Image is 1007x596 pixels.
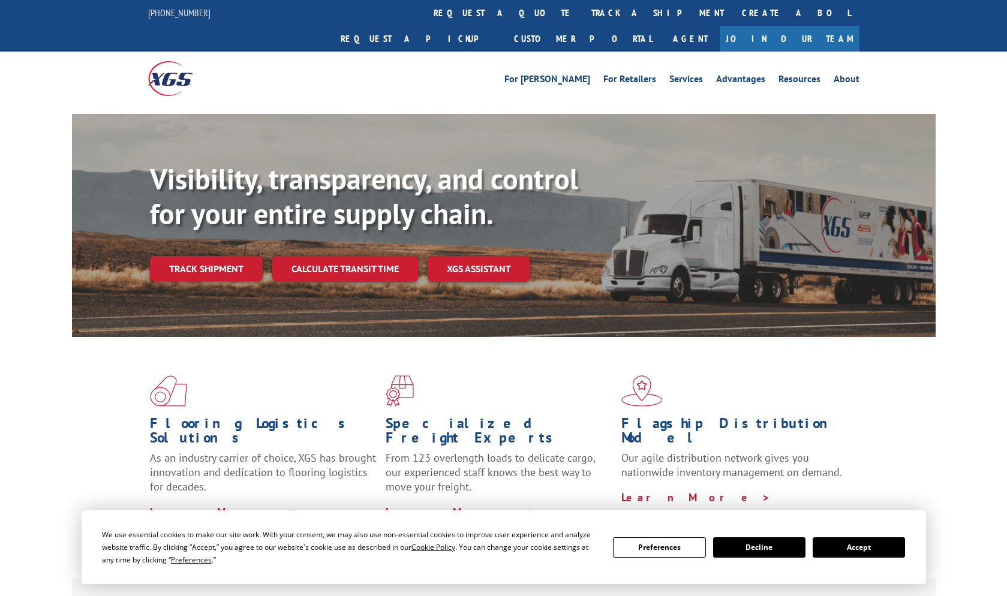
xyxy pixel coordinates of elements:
[150,451,376,493] span: As an industry carrier of choice, XGS has brought innovation and dedication to flooring logistics...
[150,256,263,281] a: Track shipment
[720,26,859,52] a: Join Our Team
[834,74,859,88] a: About
[102,528,599,566] div: We use essential cookies to make our site work. With your consent, we may also use non-essential ...
[713,537,805,558] button: Decline
[661,26,720,52] a: Agent
[613,537,705,558] button: Preferences
[411,542,455,552] span: Cookie Policy
[82,510,926,584] div: Cookie Consent Prompt
[778,74,820,88] a: Resources
[171,555,212,565] span: Preferences
[621,490,771,504] a: Learn More >
[716,74,765,88] a: Advantages
[386,375,414,407] img: xgs-icon-focused-on-flooring-red
[272,256,418,282] a: Calculate transit time
[428,256,530,282] a: XGS ASSISTANT
[150,160,578,232] b: Visibility, transparency, and control for your entire supply chain.
[621,416,848,451] h1: Flagship Distribution Model
[813,537,905,558] button: Accept
[621,375,663,407] img: xgs-icon-flagship-distribution-model-red
[150,505,299,519] a: Learn More >
[669,74,703,88] a: Services
[386,416,612,451] h1: Specialized Freight Experts
[150,416,377,451] h1: Flooring Logistics Solutions
[386,451,612,504] p: From 123 overlength loads to delicate cargo, our experienced staff knows the best way to move you...
[505,26,661,52] a: Customer Portal
[504,74,590,88] a: For [PERSON_NAME]
[603,74,656,88] a: For Retailers
[150,375,187,407] img: xgs-icon-total-supply-chain-intelligence-red
[386,505,535,519] a: Learn More >
[621,451,842,479] span: Our agile distribution network gives you nationwide inventory management on demand.
[148,7,211,19] a: [PHONE_NUMBER]
[332,26,505,52] a: Request a pickup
